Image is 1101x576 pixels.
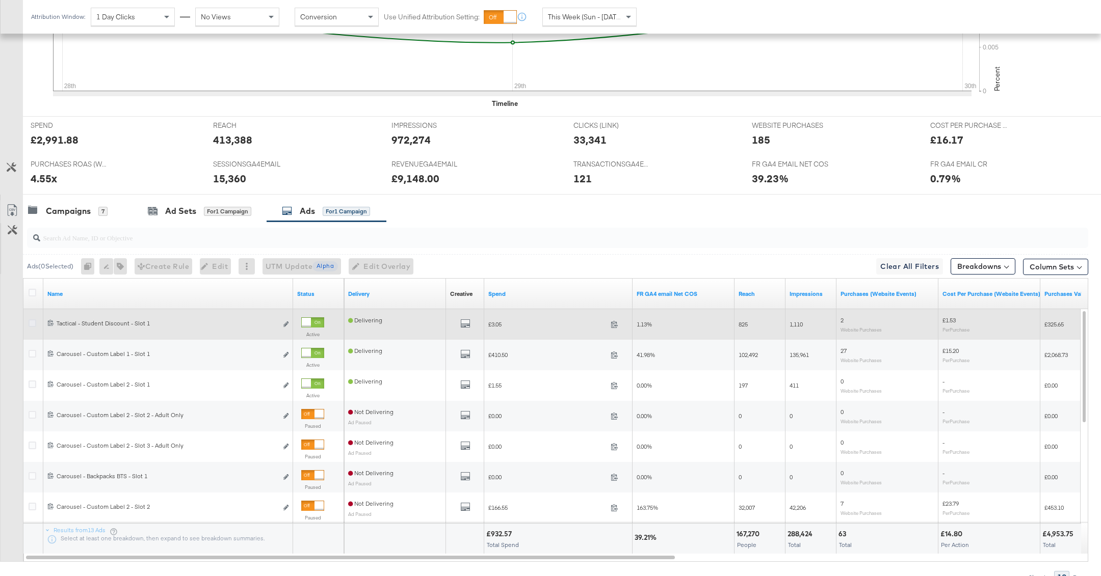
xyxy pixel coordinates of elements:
[301,514,324,521] label: Paused
[752,132,770,147] div: 185
[942,388,969,394] sub: Per Purchase
[1043,541,1056,548] span: Total
[487,541,519,548] span: Total Spend
[301,362,324,368] label: Active
[57,411,277,419] div: Carousel - Custom Label 2 - Slot 2 - Adult Only
[739,381,748,389] span: 197
[841,357,882,363] sub: Website Purchases
[942,469,945,477] span: -
[492,99,518,108] div: Timeline
[301,423,324,429] label: Paused
[213,159,290,169] span: SESSIONSGA4EMAIL
[942,357,969,363] sub: Per Purchase
[1023,259,1088,275] button: Column Sets
[348,480,372,486] sub: Ad Paused
[348,419,372,425] sub: Ad Paused
[841,469,844,477] span: 0
[201,12,231,21] span: No Views
[573,159,650,169] span: TRANSACTIONSGA4EMAIL
[637,473,652,481] span: 0.00%
[790,381,799,389] span: 411
[57,319,277,327] div: Tactical - Student Discount - Slot 1
[348,377,382,385] span: Delivering
[450,290,473,298] div: Creative
[57,442,277,450] div: Carousel - Custom Label 2 - Slot 3 - Adult Only
[31,13,86,20] div: Attribution Window:
[213,171,246,186] div: 15,360
[637,320,652,328] span: 1.13%
[942,347,959,354] span: £15.20
[839,541,852,548] span: Total
[213,132,252,147] div: 413,388
[1044,473,1058,481] span: £0.00
[841,326,882,333] sub: Website Purchases
[942,449,969,455] sub: Per Purchase
[391,171,439,186] div: £9,148.00
[635,533,660,542] div: 39.21%
[1044,504,1064,511] span: £453.10
[57,350,277,358] div: Carousel - Custom Label 1 - Slot 1
[841,510,882,516] sub: Website Purchases
[841,449,882,455] sub: Website Purchases
[31,159,107,169] span: PURCHASES ROAS (WEBSITE EVENTS)
[930,121,1007,130] span: COST PER PURCHASE (WEBSITE EVENTS)
[841,418,882,424] sub: Website Purchases
[300,12,337,21] span: Conversion
[942,510,969,516] sub: Per Purchase
[790,473,793,481] span: 0
[488,443,607,450] span: £0.00
[301,392,324,399] label: Active
[841,479,882,485] sub: Website Purchases
[637,290,730,298] a: FR GA4 Net COS
[739,412,742,420] span: 0
[204,207,251,216] div: for 1 Campaign
[96,12,135,21] span: 1 Day Clicks
[942,479,969,485] sub: Per Purchase
[297,290,340,298] a: Shows the current state of your Ad.
[488,412,607,420] span: £0.00
[838,529,849,539] div: 63
[788,529,816,539] div: 288,424
[790,412,793,420] span: 0
[573,132,607,147] div: 33,341
[57,503,277,511] div: Carousel - Custom Label 2 - Slot 2
[841,408,844,416] span: 0
[391,132,431,147] div: 972,274
[391,159,468,169] span: REVENUEGA4EMAIL
[301,331,324,338] label: Active
[348,511,372,517] sub: Ad Paused
[637,351,655,359] span: 41.98%
[841,388,882,394] sub: Website Purchases
[752,121,828,130] span: WEBSITE PURCHASES
[486,529,515,539] div: £932.57
[348,347,382,354] span: Delivering
[951,258,1015,275] button: Breakdowns
[1044,351,1068,359] span: £2,068.73
[348,438,394,446] span: Not Delivering
[737,529,763,539] div: 167,270
[790,351,809,359] span: 135,961
[488,351,607,359] span: £410.50
[348,469,394,477] span: Not Delivering
[31,121,107,130] span: SPEND
[98,207,108,216] div: 7
[752,159,828,169] span: FR GA4 EMAIL NET COS
[1044,381,1058,389] span: £0.00
[323,207,370,216] div: for 1 Campaign
[942,500,959,507] span: £23.79
[488,320,607,328] span: £3.05
[880,260,939,273] span: Clear All Filters
[940,529,965,539] div: £14.80
[942,290,1040,298] a: The average cost for each purchase tracked by your Custom Audience pixel on your website after pe...
[739,290,781,298] a: The number of people your ad was served to.
[942,418,969,424] sub: Per Purchase
[348,450,372,456] sub: Ad Paused
[31,171,57,186] div: 4.55x
[165,205,196,217] div: Ad Sets
[391,121,468,130] span: IMPRESSIONS
[930,171,961,186] div: 0.79%
[752,171,789,186] div: 39.23%
[57,472,277,480] div: Carousel - Backpacks BTS - Slot 1
[488,504,607,511] span: £166.55
[841,316,844,324] span: 2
